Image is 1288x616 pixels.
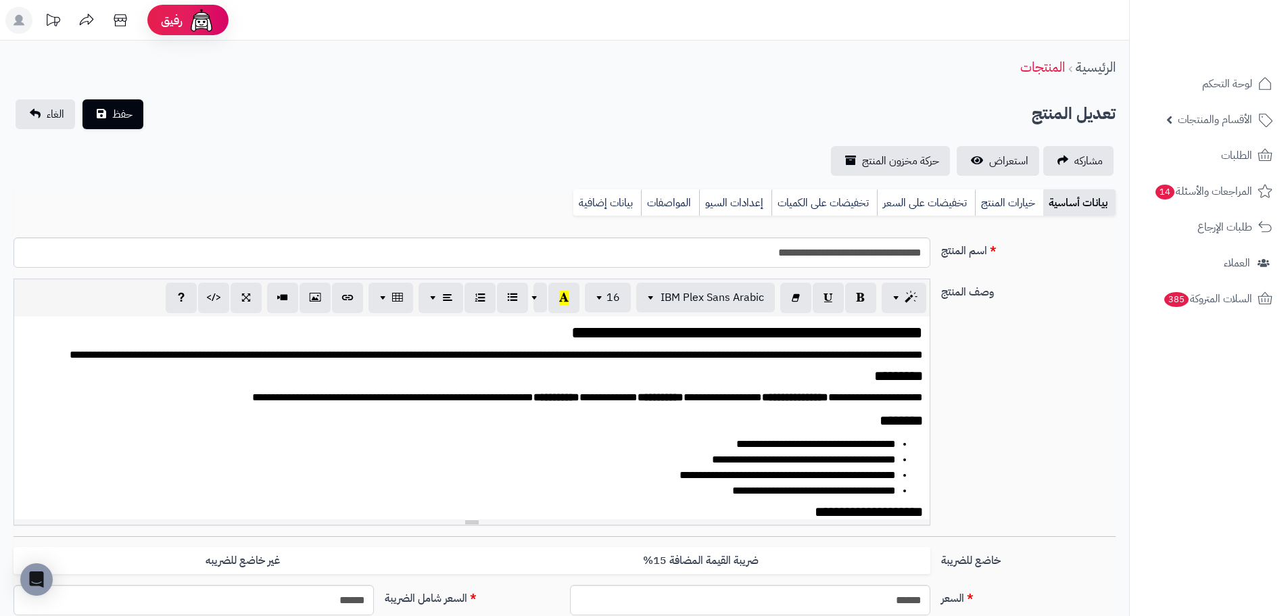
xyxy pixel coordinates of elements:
[161,12,183,28] span: رفيق
[1155,185,1174,199] span: 14
[1138,283,1280,315] a: السلات المتروكة385
[20,563,53,596] div: Open Intercom Messenger
[1032,100,1116,128] h2: تعديل المنتج
[585,283,631,312] button: 16
[641,189,699,216] a: المواصفات
[661,289,764,306] span: IBM Plex Sans Arabic
[936,279,1121,300] label: وصف المنتج
[975,189,1043,216] a: خيارات المنتج
[16,99,75,129] a: الغاء
[1221,146,1252,165] span: الطلبات
[14,547,472,575] label: غير خاضع للضريبه
[1043,146,1114,176] a: مشاركه
[699,189,771,216] a: إعدادات السيو
[1163,289,1252,308] span: السلات المتروكة
[112,106,133,122] span: حفظ
[1076,57,1116,77] a: الرئيسية
[1074,153,1103,169] span: مشاركه
[862,153,939,169] span: حركة مخزون المنتج
[1224,254,1250,273] span: العملاء
[771,189,877,216] a: تخفيضات على الكميات
[957,146,1039,176] a: استعراض
[1138,175,1280,208] a: المراجعات والأسئلة14
[1138,68,1280,100] a: لوحة التحكم
[936,585,1121,607] label: السعر
[877,189,975,216] a: تخفيضات على السعر
[1043,189,1116,216] a: بيانات أساسية
[472,547,930,575] label: ضريبة القيمة المضافة 15%
[1020,57,1065,77] a: المنتجات
[573,189,641,216] a: بيانات إضافية
[1164,292,1189,307] span: 385
[1138,211,1280,243] a: طلبات الإرجاع
[1138,247,1280,279] a: العملاء
[1197,218,1252,237] span: طلبات الإرجاع
[379,585,565,607] label: السعر شامل الضريبة
[936,547,1121,569] label: خاضع للضريبة
[1202,74,1252,93] span: لوحة التحكم
[606,289,620,306] span: 16
[1178,110,1252,129] span: الأقسام والمنتجات
[989,153,1028,169] span: استعراض
[36,7,70,37] a: تحديثات المنصة
[1154,182,1252,201] span: المراجعات والأسئلة
[82,99,143,129] button: حفظ
[936,237,1121,259] label: اسم المنتج
[831,146,950,176] a: حركة مخزون المنتج
[188,7,215,34] img: ai-face.png
[47,106,64,122] span: الغاء
[636,283,775,312] button: IBM Plex Sans Arabic
[1138,139,1280,172] a: الطلبات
